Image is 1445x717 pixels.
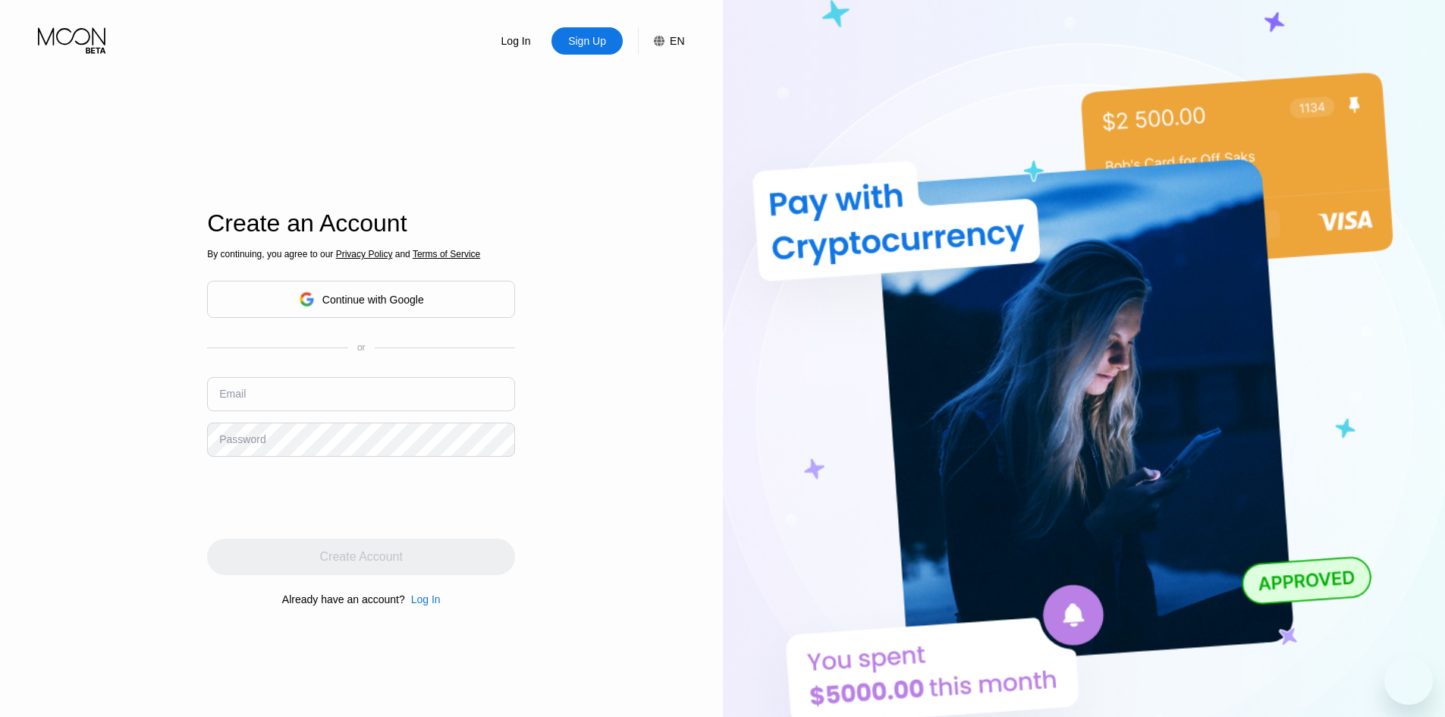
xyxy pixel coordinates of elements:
[551,27,623,55] div: Sign Up
[219,388,246,400] div: Email
[392,249,413,259] span: and
[207,468,438,527] iframe: reCAPTCHA
[670,35,684,47] div: EN
[413,249,480,259] span: Terms of Service
[1384,656,1433,705] iframe: Button to launch messaging window
[282,593,405,605] div: Already have an account?
[357,342,366,353] div: or
[411,593,441,605] div: Log In
[500,33,532,49] div: Log In
[322,294,424,306] div: Continue with Google
[207,249,515,259] div: By continuing, you agree to our
[219,433,265,445] div: Password
[207,281,515,318] div: Continue with Google
[480,27,551,55] div: Log In
[336,249,393,259] span: Privacy Policy
[207,209,515,237] div: Create an Account
[567,33,608,49] div: Sign Up
[638,27,684,55] div: EN
[405,593,441,605] div: Log In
